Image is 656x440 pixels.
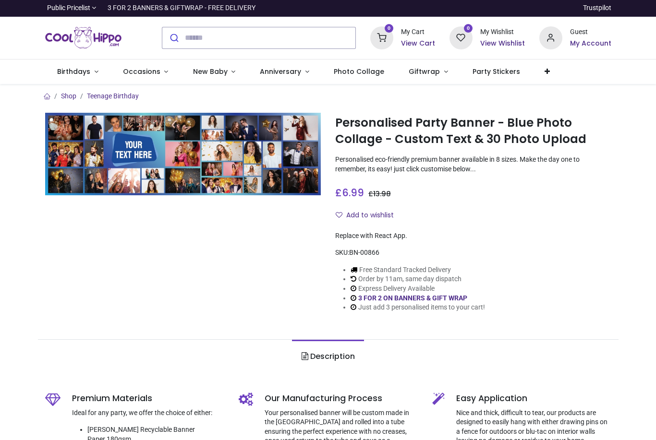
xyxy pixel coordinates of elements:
img: Cool Hippo [45,24,122,51]
a: Public Pricelist [45,3,97,13]
a: 0 [449,33,473,41]
a: 3 FOR 2 ON BANNERS & GIFT WRAP [358,294,467,302]
p: Ideal for any party, we offer the choice of either: [72,408,224,418]
span: £ [335,186,364,200]
h5: Premium Materials [72,392,224,404]
a: Giftwrap [397,59,461,84]
span: 6.99 [342,186,364,200]
span: Giftwrap [409,67,440,76]
a: Trustpilot [583,3,611,13]
a: Shop [61,92,76,100]
div: 3 FOR 2 BANNERS & GIFTWRAP - FREE DELIVERY [108,3,255,13]
h5: Our Manufacturing Process [265,392,418,404]
a: Description [292,340,364,373]
li: Order by 11am, same day dispatch [351,274,485,284]
a: Logo of Cool Hippo [45,24,122,51]
span: New Baby [193,67,228,76]
button: Submit [162,27,185,48]
i: Add to wishlist [336,212,342,218]
div: Replace with React App. [335,231,611,241]
li: Express Delivery Available [351,284,485,294]
a: Anniversary [248,59,322,84]
span: Party Stickers [473,67,520,76]
a: Teenage Birthday [87,92,139,100]
span: Photo Collage [334,67,384,76]
div: SKU: [335,248,611,258]
h1: Personalised Party Banner - Blue Photo Collage - Custom Text & 30 Photo Upload [335,115,611,148]
a: My Account [570,39,611,48]
li: Free Standard Tracked Delivery [351,265,485,275]
span: Anniversary [260,67,301,76]
a: View Wishlist [480,39,525,48]
span: £ [368,189,391,199]
div: My Cart [401,27,435,37]
span: Birthdays [57,67,90,76]
div: Guest [570,27,611,37]
a: View Cart [401,39,435,48]
img: Personalised Party Banner - Blue Photo Collage - Custom Text & 30 Photo Upload [45,113,321,195]
sup: 0 [464,24,473,33]
sup: 0 [385,24,394,33]
a: Occasions [110,59,181,84]
button: Add to wishlistAdd to wishlist [335,207,402,224]
a: New Baby [181,59,248,84]
a: Birthdays [45,59,111,84]
span: BN-00866 [349,249,379,256]
span: 13.98 [373,189,391,199]
div: My Wishlist [480,27,525,37]
span: Public Pricelist [47,3,90,13]
li: Just add 3 personalised items to your cart! [351,303,485,312]
a: 0 [370,33,393,41]
span: Occasions [123,67,160,76]
p: Personalised eco-friendly premium banner available in 8 sizes. Make the day one to remember, its ... [335,155,611,174]
h5: Easy Application [456,392,611,404]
